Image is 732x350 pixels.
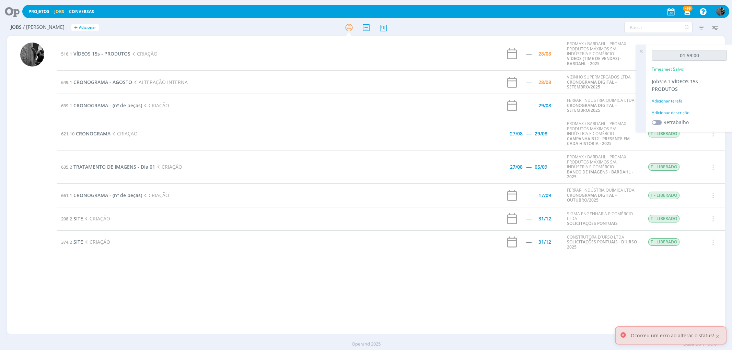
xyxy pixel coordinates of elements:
span: Jobs [11,24,22,30]
div: 27/08 [510,131,523,136]
div: ----- [526,80,531,85]
a: 208.2SITE [61,215,83,222]
a: Job516.1VÍDEOS 15s - PRODUTOS [652,78,701,92]
div: VIZINHO SUPERMERCADOS LTDA [567,75,638,89]
span: 621.10 [61,131,74,137]
span: ----- [526,164,531,170]
div: FERRARI INDÚSTRIA QUÍMICA LTDA [567,98,638,113]
label: Retrabalho [663,119,689,126]
span: + [74,24,78,31]
input: Busca [624,22,693,33]
div: 31/12 [538,240,551,244]
img: P [20,43,44,67]
div: FERRARI INDÚSTRIA QUÍMICA LTDA [567,188,638,203]
p: Timesheet Salvo! [652,66,684,72]
span: +99 [683,6,693,11]
a: 639.1CRONOGRAMA - (nº de peças) [61,102,142,109]
div: PROMAX / BARDAHL - PROMAX PRODUTOS MÁXIMOS S/A INDÚSTRIA E COMÉRCIO [567,155,638,179]
span: 516.1 [61,51,72,57]
div: 31/12 [538,216,551,221]
div: ----- [526,51,531,56]
span: 516.1 [659,79,670,85]
a: SOLICITAÇÕES PONTUAIS [567,220,618,226]
div: ----- [526,216,531,221]
div: 28/08 [538,51,551,56]
a: CAMPANHA B12 - PRESENTE EM CADA HISTÓRIA - 2025 [567,136,630,146]
span: CRIAÇÃO [111,130,137,137]
span: 661.1 [61,192,72,198]
span: Adicionar [79,25,96,30]
button: +Adicionar [71,24,99,31]
div: 29/08 [538,103,551,108]
a: 649.1CRONOGRAMA - AGOSTO [61,79,132,85]
span: VÍDEOS 15s - PRODUTOS [652,78,701,92]
div: 17/09 [538,193,551,198]
span: ALTERAÇÃO INTERNA [132,79,187,85]
span: CRIAÇÃO [130,50,157,57]
span: CRONOGRAMA - (nº de peças) [73,102,142,109]
a: Conversas [69,9,94,14]
span: SITE [73,215,83,222]
a: 635.2TRATAMENTO DE IMAGENS - Dia 01 [61,164,155,170]
div: ----- [526,240,531,244]
a: SOLICITAÇÕES PONTUAIS - D´URSO 2025 [567,239,637,250]
div: ----- [526,193,531,198]
div: 29/08 [535,131,547,136]
a: CRONOGRAMA DIGITAL - SETEMBRO/2025 [567,102,617,113]
span: / [PERSON_NAME] [23,24,65,30]
div: SIGMA ENGENHARIA E COMÉRCIO LTDA [567,212,638,226]
span: VÍDEOS 15s - PRODUTOS [73,50,130,57]
a: 374.2SITE [61,239,83,245]
span: CRONOGRAMA - AGOSTO [73,79,132,85]
span: 374.2 [61,239,72,245]
span: SITE [73,239,83,245]
p: Ocorreu um erro ao alterar o status! [631,332,714,339]
span: CRIAÇÃO [83,215,110,222]
span: T - LIBERADO [648,215,679,222]
span: CRIAÇÃO [142,102,169,109]
button: P [716,5,725,17]
span: 208.2 [61,216,72,222]
div: 27/08 [510,165,523,169]
span: CRIAÇÃO [155,164,182,170]
div: CONSTRUTORA D´URSO LTDA [567,235,638,250]
a: CRONOGRAMA DIGITAL - OUTUBRO/2025 [567,192,617,203]
div: Adicionar descrição [652,110,727,116]
button: Projetos [26,9,51,14]
span: T - LIBERADO [648,130,679,137]
img: P [716,7,725,16]
button: +99 [680,5,694,18]
a: VÍDEOS (TIME DE VENDAS) - BARDAHL - 2025 [567,56,621,66]
span: 649.1 [61,79,72,85]
span: CRONOGRAMA [76,130,111,137]
button: Jobs [52,9,66,14]
span: T - LIBERADO [648,192,679,199]
span: T - LIBERADO [648,238,679,246]
a: Jobs [54,9,64,14]
div: PROMAX / BARDAHL - PROMAX PRODUTOS MÁXIMOS S/A INDÚSTRIA E COMÉRCIO [567,41,638,66]
div: Adicionar tarefa [652,98,727,104]
a: CRONOGRAMA DIGITAL - SETEMBRO/2025 [567,79,617,90]
div: 28/08 [538,80,551,85]
span: T - LIBERADO [648,163,679,171]
a: Projetos [28,9,49,14]
button: Conversas [67,9,96,14]
span: CRONOGRAMA - (nº de peças) [73,192,142,198]
span: TRATAMENTO DE IMAGENS - Dia 01 [73,164,155,170]
a: 621.10CRONOGRAMA [61,130,111,137]
div: ----- [526,103,531,108]
div: PROMAX / BARDAHL - PROMAX PRODUTOS MÁXIMOS S/A INDÚSTRIA E COMÉRCIO [567,121,638,146]
div: 05/09 [535,165,547,169]
a: BANCO DE IMAGENS - BARDAHL - 2025 [567,169,633,180]
span: 635.2 [61,164,72,170]
span: ----- [526,130,531,137]
span: CRIAÇÃO [83,239,110,245]
a: 516.1VÍDEOS 15s - PRODUTOS [61,50,130,57]
a: 661.1CRONOGRAMA - (nº de peças) [61,192,142,198]
span: CRIAÇÃO [142,192,169,198]
span: 639.1 [61,102,72,109]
